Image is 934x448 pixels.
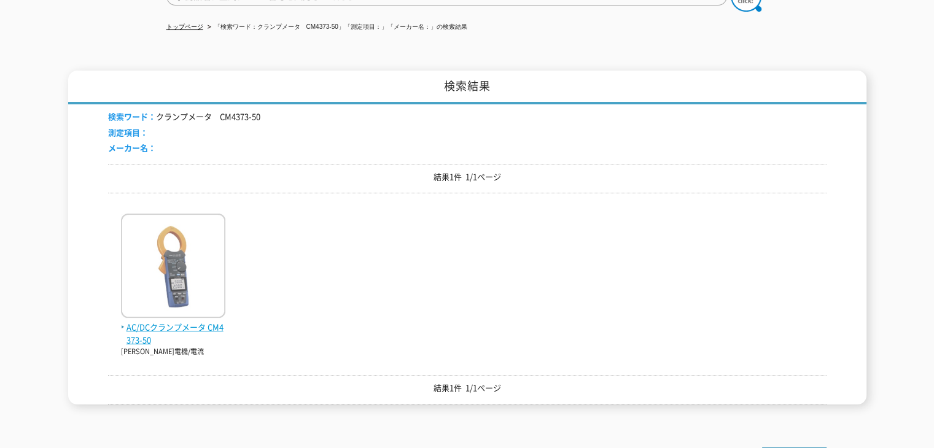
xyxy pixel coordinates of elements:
span: 検索ワード： [108,110,156,122]
p: [PERSON_NAME]電機/電流 [121,347,225,357]
span: 測定項目： [108,126,148,138]
p: 結果1件 1/1ページ [108,171,827,183]
p: 結果1件 1/1ページ [108,382,827,395]
a: AC/DCクランプメータ CM4373-50 [121,308,225,346]
a: トップページ [166,23,203,30]
img: CM4373-50 [121,214,225,321]
span: AC/DCクランプメータ CM4373-50 [121,321,225,347]
h1: 検索結果 [68,71,866,104]
li: 「検索ワード：クランプメータ CM4373-50」「測定項目：」「メーカー名：」の検索結果 [205,21,467,34]
span: メーカー名： [108,142,156,153]
li: クランプメータ CM4373-50 [108,110,260,123]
